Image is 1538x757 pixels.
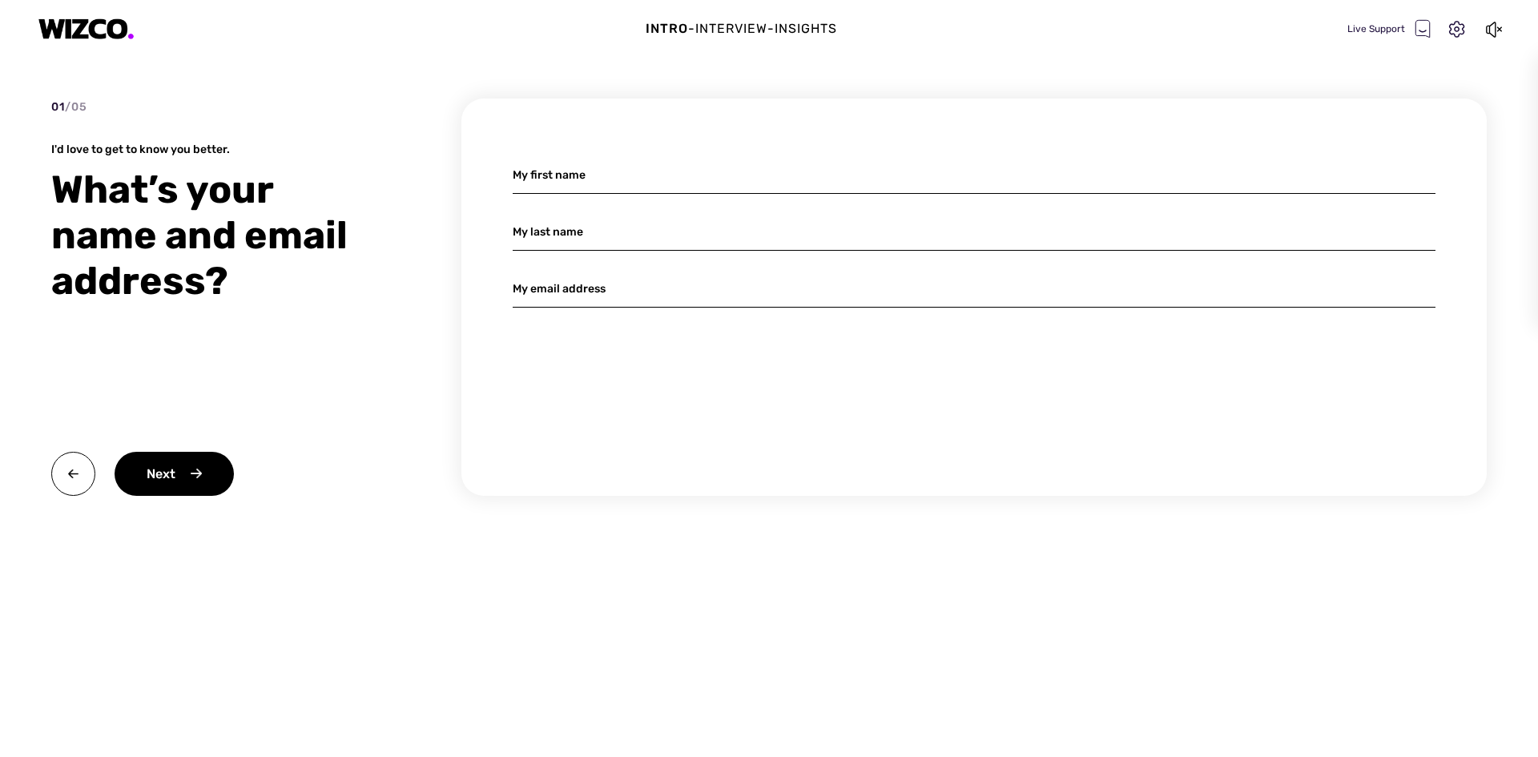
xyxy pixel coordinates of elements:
[51,99,87,115] div: 01
[51,167,388,304] div: What’s your name and email address?
[695,19,767,38] div: Interview
[65,100,87,114] span: / 05
[51,142,388,157] div: I'd love to get to know you better.
[688,19,695,38] div: -
[775,19,837,38] div: Insights
[38,18,135,40] img: logo
[115,452,234,496] div: Next
[767,19,775,38] div: -
[646,19,688,38] div: Intro
[1347,19,1431,38] div: Live Support
[51,452,95,496] img: back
